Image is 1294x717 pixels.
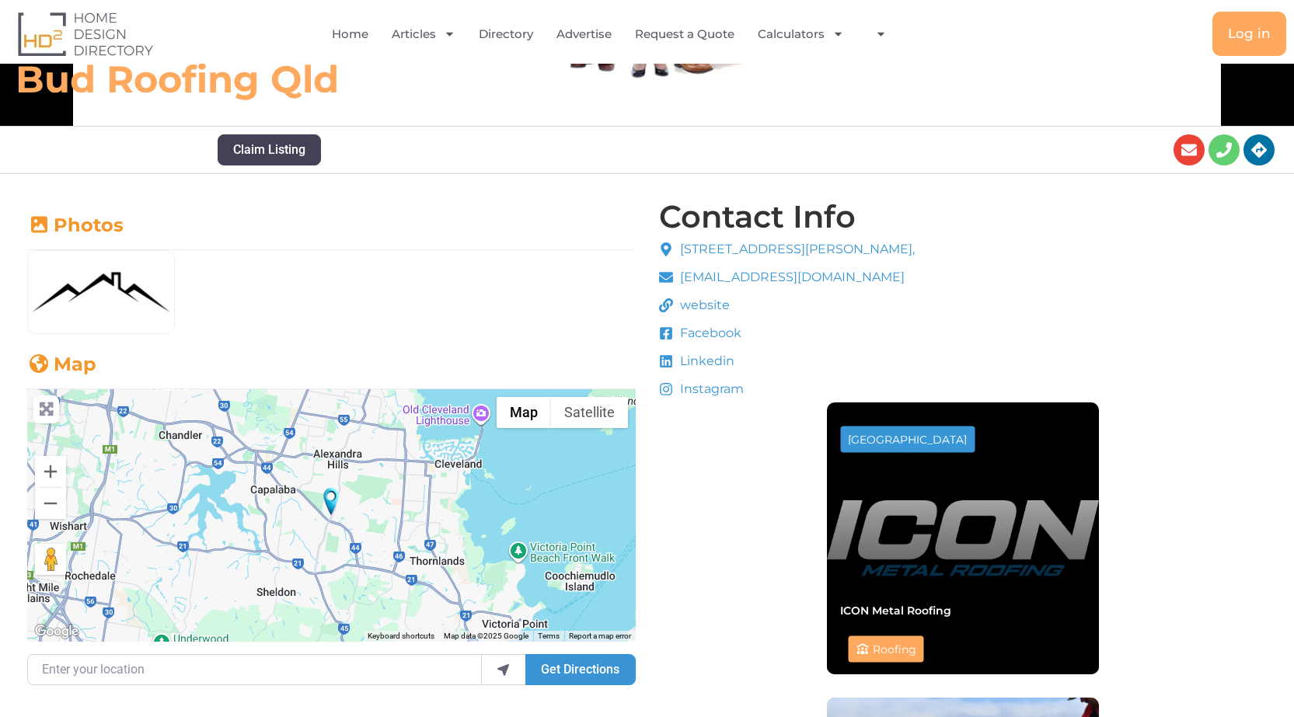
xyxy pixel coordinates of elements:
[27,654,482,685] input: Enter your location
[479,16,533,52] a: Directory
[31,621,82,642] a: Open this area in Google Maps (opens a new window)
[873,642,916,656] a: Roofing
[497,397,551,428] button: Show street map
[551,397,628,428] button: Show satellite imagery
[1228,27,1271,40] span: Log in
[444,632,528,640] span: Map data ©2025 Google
[848,434,967,445] div: [GEOGRAPHIC_DATA]
[635,16,734,52] a: Request a Quote
[676,240,915,259] span: [STREET_ADDRESS][PERSON_NAME],
[676,352,734,371] span: Linkedin
[35,544,66,575] button: Drag Pegman onto the map to open Street View
[35,456,66,487] button: Zoom in
[840,604,951,618] a: ICON Metal Roofing
[16,56,898,103] h6: Bud Roofing Qld
[525,654,635,685] button: Get Directions
[332,16,368,52] a: Home
[659,201,856,232] h4: Contact Info
[27,353,96,375] a: Map
[481,654,526,685] div: use my location
[263,16,967,52] nav: Menu
[28,251,174,333] img: Roofing
[569,632,631,640] a: Report a map error
[659,268,916,287] a: [EMAIL_ADDRESS][DOMAIN_NAME]
[538,632,560,640] a: Terms (opens in new tab)
[1212,12,1286,56] a: Log in
[676,380,744,399] span: Instagram
[556,16,612,52] a: Advertise
[392,16,455,52] a: Articles
[218,134,321,165] button: Claim Listing
[758,16,844,52] a: Calculators
[35,488,66,519] button: Zoom out
[676,324,741,343] span: Facebook
[27,214,124,236] a: Photos
[676,268,905,287] span: [EMAIL_ADDRESS][DOMAIN_NAME]
[676,296,730,315] span: website
[323,488,339,515] div: Bud Roofing Qld
[368,631,434,642] button: Keyboard shortcuts
[31,621,82,642] img: Google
